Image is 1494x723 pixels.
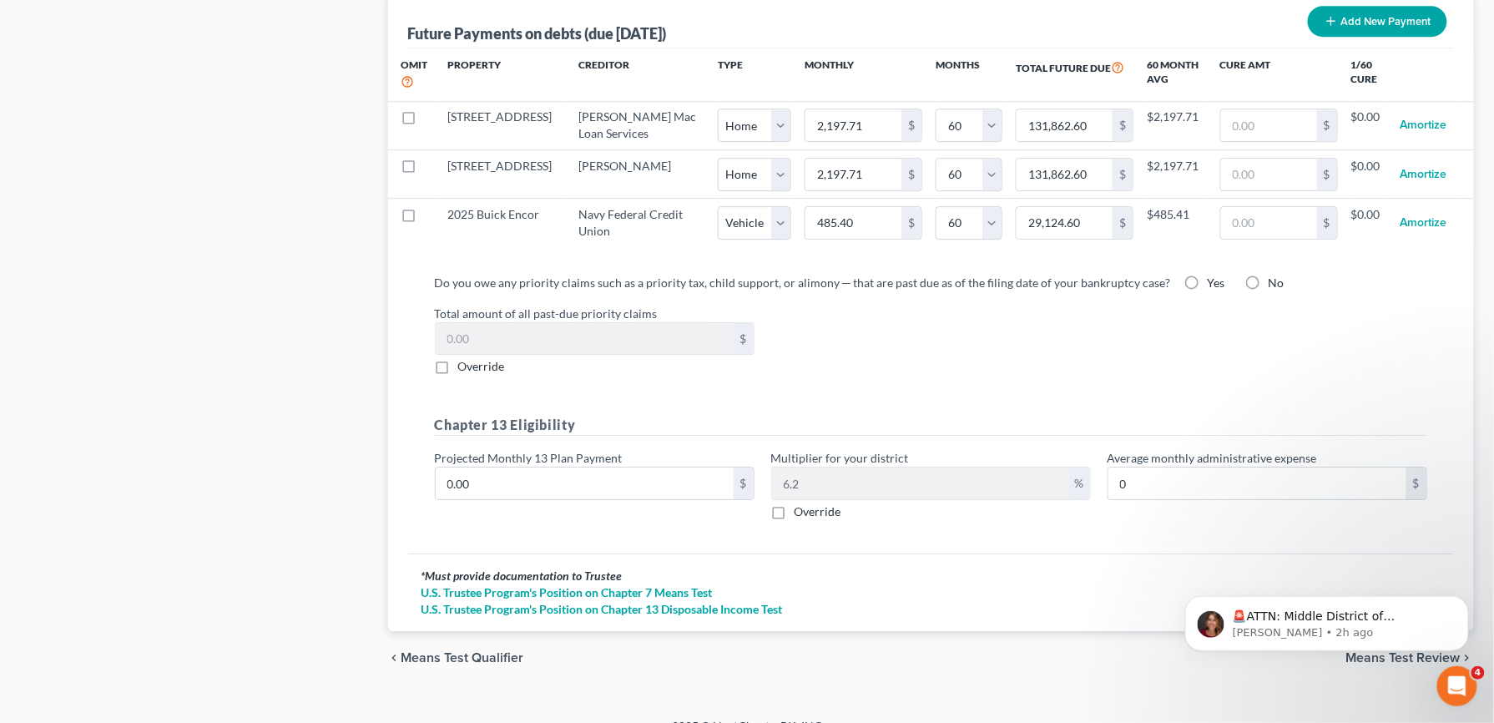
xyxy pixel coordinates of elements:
th: Monthly [791,48,936,101]
div: $ [734,323,754,355]
button: Amortize [1401,158,1447,191]
td: [STREET_ADDRESS] [435,101,566,149]
a: U.S. Trustee Program's Position on Chapter 7 Means Test [421,584,1441,601]
div: $ [901,159,921,190]
th: Cure Amt [1207,48,1351,101]
input: 0.00 [772,468,1069,499]
input: 0.00 [805,109,901,141]
td: $2,197.71 [1147,101,1206,149]
span: Override [795,504,841,518]
div: $ [1317,109,1337,141]
div: $ [901,207,921,239]
input: 0.00 [1108,468,1406,499]
input: 0.00 [805,159,901,190]
i: chevron_left [388,651,401,665]
th: Type [718,48,791,101]
input: 0.00 [1221,159,1317,190]
h5: Chapter 13 Eligibility [435,415,1428,436]
input: 0.00 [436,323,734,355]
span: 4 [1471,666,1485,680]
label: Do you owe any priority claims such as a priority tax, child support, or alimony ─ that are past ... [435,274,1171,291]
div: % [1069,468,1090,499]
div: $ [901,109,921,141]
td: $0.00 [1351,101,1387,149]
div: $ [1406,468,1426,499]
th: Property [435,48,566,101]
td: $0.00 [1351,199,1387,247]
input: 0.00 [1017,159,1113,190]
button: chevron_left Means Test Qualifier [388,651,524,665]
div: $ [1113,159,1133,190]
div: $ [1317,159,1337,190]
button: Amortize [1401,109,1447,142]
th: Months [936,48,1002,101]
iframe: Intercom notifications message [1160,561,1494,678]
td: $485.41 [1147,199,1206,247]
th: 1/60 Cure [1351,48,1387,101]
input: 0.00 [805,207,901,239]
th: Omit [388,48,435,101]
input: 0.00 [1017,109,1113,141]
div: $ [1113,207,1133,239]
td: 2025 Buick Encor [435,199,566,247]
th: Total Future Due [1002,48,1147,101]
a: U.S. Trustee Program's Position on Chapter 13 Disposable Income Test [421,601,1441,618]
label: Total amount of all past-due priority claims [426,305,1436,322]
td: [STREET_ADDRESS] [435,150,566,199]
span: No [1268,276,1284,290]
td: [PERSON_NAME] Mac Loan Services [566,101,718,149]
input: 0.00 [1221,109,1317,141]
button: Amortize [1401,206,1447,240]
td: [PERSON_NAME] [566,150,718,199]
iframe: Intercom live chat [1437,666,1477,706]
span: Yes [1207,276,1224,290]
button: Add New Payment [1308,6,1447,37]
th: Creditor [566,48,718,101]
input: 0.00 [1221,207,1317,239]
th: 60 Month Avg [1147,48,1206,101]
div: Must provide documentation to Trustee [421,568,1441,584]
td: $0.00 [1351,150,1387,199]
div: $ [1317,207,1337,239]
div: Future Payments on debts (due [DATE]) [408,23,667,43]
input: 0.00 [436,468,734,499]
span: Override [458,359,505,373]
div: $ [734,468,754,499]
label: Multiplier for your district [771,449,909,467]
label: Average monthly administrative expense [1108,449,1317,467]
label: Projected Monthly 13 Plan Payment [435,449,623,467]
td: Navy Federal Credit Union [566,199,718,247]
td: $2,197.71 [1147,150,1206,199]
input: 0.00 [1017,207,1113,239]
div: $ [1113,109,1133,141]
span: Means Test Qualifier [401,651,524,665]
